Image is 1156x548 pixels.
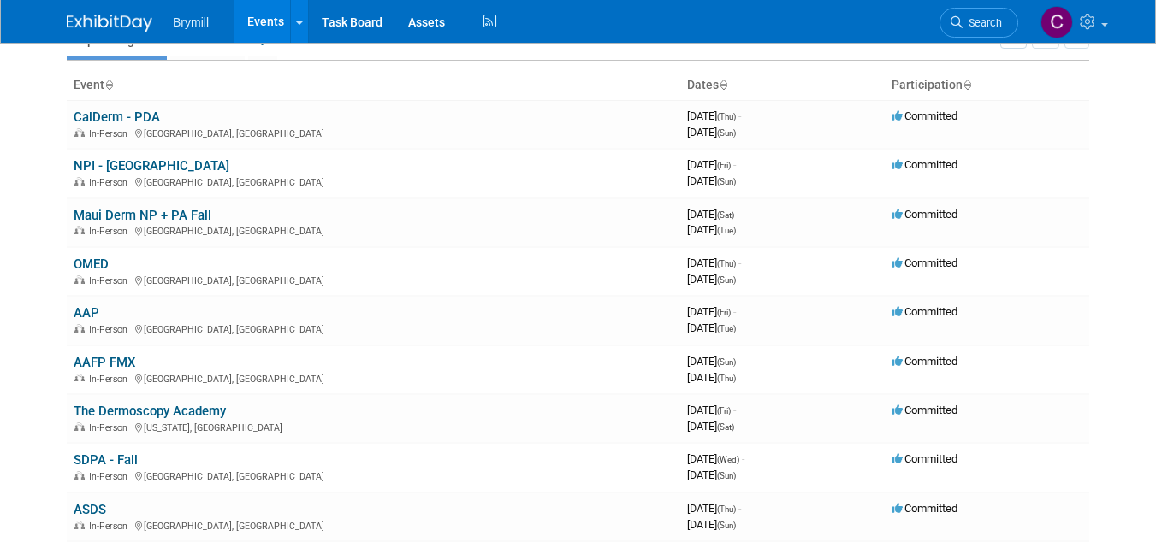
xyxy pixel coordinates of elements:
[74,128,85,137] img: In-Person Event
[687,404,736,416] span: [DATE]
[892,256,957,269] span: Committed
[717,275,736,285] span: (Sun)
[892,109,957,122] span: Committed
[738,355,741,368] span: -
[74,521,85,529] img: In-Person Event
[67,15,152,32] img: ExhibitDay
[717,308,731,317] span: (Fri)
[687,109,741,122] span: [DATE]
[74,126,673,139] div: [GEOGRAPHIC_DATA], [GEOGRAPHIC_DATA]
[717,128,736,138] span: (Sun)
[687,321,736,334] span: [DATE]
[74,422,85,431] img: In-Person Event
[687,256,741,269] span: [DATE]
[74,502,106,517] a: ASDS
[717,161,731,170] span: (Fri)
[717,324,736,333] span: (Tue)
[74,305,99,321] a: AAP
[89,128,133,139] span: In-Person
[687,452,744,465] span: [DATE]
[687,371,736,384] span: [DATE]
[89,324,133,335] span: In-Person
[1040,6,1073,38] img: Cindy O
[892,404,957,416] span: Committed
[67,71,680,100] th: Event
[89,422,133,433] span: In-Person
[89,471,133,482] span: In-Person
[963,16,1002,29] span: Search
[717,374,736,383] span: (Thu)
[892,502,957,515] span: Committed
[687,174,736,187] span: [DATE]
[89,177,133,188] span: In-Person
[717,422,734,432] span: (Sat)
[885,71,1089,100] th: Participation
[717,210,734,220] span: (Sat)
[738,256,741,269] span: -
[74,374,85,382] img: In-Person Event
[892,208,957,221] span: Committed
[892,158,957,171] span: Committed
[687,208,739,221] span: [DATE]
[74,404,226,419] a: The Dermoscopy Academy
[719,78,727,91] a: Sort by Start Date
[717,504,736,514] span: (Thu)
[74,355,135,370] a: AAFP FMX
[74,471,85,480] img: In-Person Event
[717,357,736,367] span: (Sun)
[733,305,736,318] span: -
[733,404,736,416] span: -
[74,420,673,433] div: [US_STATE], [GEOGRAPHIC_DATA]
[940,8,1018,38] a: Search
[74,275,85,284] img: In-Person Event
[687,420,734,433] span: [DATE]
[687,468,736,481] span: [DATE]
[892,305,957,318] span: Committed
[733,158,736,171] span: -
[717,471,736,480] span: (Sun)
[74,109,160,125] a: CalDerm - PDA
[89,275,133,286] span: In-Person
[892,452,957,465] span: Committed
[717,455,739,464] span: (Wed)
[687,126,736,138] span: [DATE]
[173,15,209,29] span: Brymill
[742,452,744,465] span: -
[738,109,741,122] span: -
[687,518,736,531] span: [DATE]
[74,371,673,385] div: [GEOGRAPHIC_DATA], [GEOGRAPHIC_DATA]
[717,177,736,186] span: (Sun)
[104,78,113,91] a: Sort by Event Name
[74,518,673,532] div: [GEOGRAPHIC_DATA], [GEOGRAPHIC_DATA]
[738,502,741,515] span: -
[717,112,736,121] span: (Thu)
[687,223,736,236] span: [DATE]
[687,355,741,368] span: [DATE]
[74,174,673,188] div: [GEOGRAPHIC_DATA], [GEOGRAPHIC_DATA]
[892,355,957,368] span: Committed
[74,208,211,223] a: Maui Derm NP + PA Fall
[74,324,85,333] img: In-Person Event
[74,177,85,186] img: In-Person Event
[89,374,133,385] span: In-Person
[717,406,731,415] span: (Fri)
[74,452,138,468] a: SDPA - Fall
[687,158,736,171] span: [DATE]
[717,259,736,268] span: (Thu)
[963,78,971,91] a: Sort by Participation Type
[89,226,133,237] span: In-Person
[687,273,736,286] span: [DATE]
[74,223,673,237] div: [GEOGRAPHIC_DATA], [GEOGRAPHIC_DATA]
[74,468,673,482] div: [GEOGRAPHIC_DATA], [GEOGRAPHIC_DATA]
[74,321,673,335] div: [GEOGRAPHIC_DATA], [GEOGRAPHIC_DATA]
[74,256,109,272] a: OMED
[680,71,885,100] th: Dates
[74,226,85,234] img: In-Person Event
[687,502,741,515] span: [DATE]
[74,273,673,286] div: [GEOGRAPHIC_DATA], [GEOGRAPHIC_DATA]
[687,305,736,318] span: [DATE]
[74,158,229,174] a: NPI - [GEOGRAPHIC_DATA]
[89,521,133,532] span: In-Person
[737,208,739,221] span: -
[717,521,736,530] span: (Sun)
